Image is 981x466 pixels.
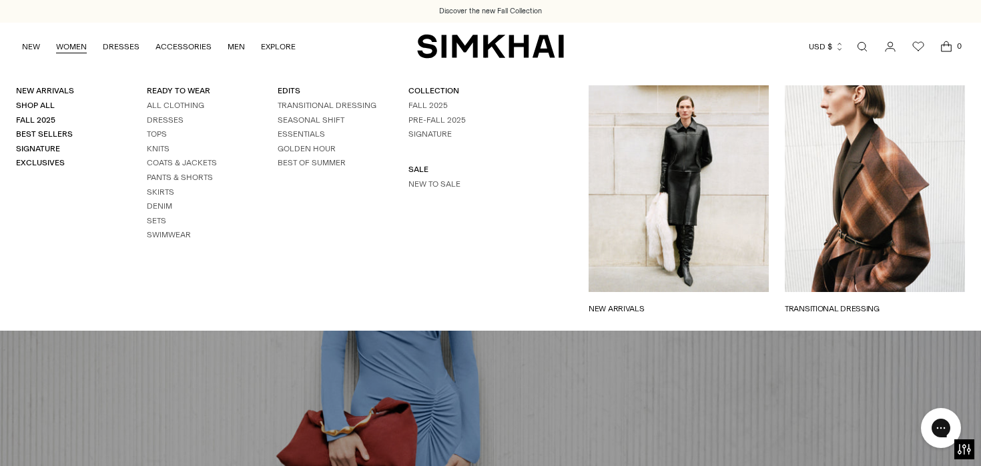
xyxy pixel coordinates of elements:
[933,33,960,60] a: Open cart modal
[56,32,87,61] a: WOMEN
[809,32,844,61] button: USD $
[417,33,564,59] a: SIMKHAI
[22,32,40,61] a: NEW
[155,32,212,61] a: ACCESSORIES
[439,6,542,17] a: Discover the new Fall Collection
[877,33,904,60] a: Go to the account page
[905,33,932,60] a: Wishlist
[849,33,876,60] a: Open search modal
[914,403,968,453] iframe: Gorgias live chat messenger
[261,32,296,61] a: EXPLORE
[103,32,139,61] a: DRESSES
[228,32,245,61] a: MEN
[953,40,965,52] span: 0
